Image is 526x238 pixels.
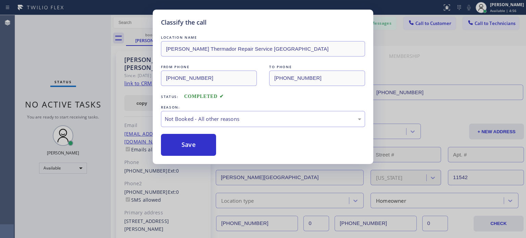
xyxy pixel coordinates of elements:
[165,115,361,123] div: Not Booked - All other reasons
[269,71,365,86] input: To phone
[184,94,224,99] span: COMPLETED
[161,71,257,86] input: From phone
[269,63,365,71] div: TO PHONE
[161,104,365,111] div: REASON:
[161,134,216,156] button: Save
[161,63,257,71] div: FROM PHONE
[161,34,365,41] div: LOCATION NAME
[161,18,206,27] h5: Classify the call
[161,94,179,99] span: Status:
